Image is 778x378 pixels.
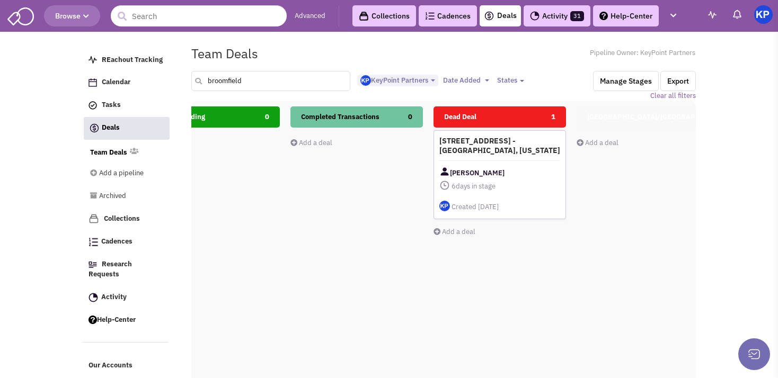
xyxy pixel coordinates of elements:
[89,361,132,370] span: Our Accounts
[83,50,169,70] a: REachout Tracking
[484,10,517,22] a: Deals
[359,11,369,21] img: icon-collection-lavender-black.svg
[101,237,132,246] span: Cadences
[89,78,97,87] img: Calendar.png
[90,148,127,158] a: Team Deals
[590,48,696,58] span: Pipeline Owner: KeyPoint Partners
[83,255,169,285] a: Research Requests
[89,262,97,268] img: Research.png
[89,316,97,324] img: help.png
[360,76,428,85] span: KeyPoint Partners
[83,287,169,308] a: Activity
[44,5,100,26] button: Browse
[419,5,477,26] a: Cadences
[357,75,438,87] button: KeyPoint Partners
[102,55,163,64] span: REachout Tracking
[90,186,155,206] a: Archived
[754,5,773,24] img: KeyPoint Partners
[650,91,696,101] a: Clear all filters
[551,106,555,128] span: 1
[101,292,127,301] span: Activity
[352,5,416,26] a: Collections
[84,117,170,140] a: Deals
[111,5,287,26] input: Search
[89,260,132,279] span: Research Requests
[439,180,450,191] img: icon-daysinstage.png
[434,227,475,236] a: Add a deal
[191,71,350,91] input: Search deals
[439,179,560,193] span: days in stage
[301,112,379,121] span: Completed Transactions
[494,75,527,86] button: States
[7,5,34,25] img: SmartAdmin
[570,11,584,21] span: 31
[83,356,169,376] a: Our Accounts
[408,106,412,128] span: 0
[90,164,155,184] a: Add a pipeline
[89,238,98,246] img: Cadences_logo.png
[425,12,435,20] img: Cadences_logo.png
[439,136,560,155] h4: [STREET_ADDRESS] - [GEOGRAPHIC_DATA], [US_STATE]
[55,11,89,21] span: Browse
[444,112,476,121] span: Dead Deal
[295,11,325,21] a: Advanced
[360,75,371,86] img: Gp5tB00MpEGTGSMiAkF79g.png
[524,5,590,26] a: Activity31
[89,213,99,224] img: icon-collection-lavender.png
[497,76,517,85] span: States
[450,166,505,179] span: [PERSON_NAME]
[577,138,618,147] a: Add a deal
[443,76,481,85] span: Date Added
[593,71,659,91] button: Manage Stages
[83,310,169,330] a: Help-Center
[439,166,450,177] img: Contact Image
[191,47,258,60] h1: Team Deals
[290,138,332,147] a: Add a deal
[83,209,169,229] a: Collections
[89,122,100,134] img: icon-deals.svg
[599,12,608,20] img: help.png
[89,293,98,302] img: Activity.png
[102,78,130,87] span: Calendar
[104,214,140,223] span: Collections
[102,101,121,110] span: Tasks
[440,75,492,86] button: Date Added
[484,10,494,22] img: icon-deals.svg
[660,71,696,91] button: Export
[530,11,540,21] img: Activity.png
[89,101,97,110] img: icon-tasks.png
[593,5,659,26] a: Help-Center
[83,232,169,252] a: Cadences
[265,106,269,128] span: 0
[452,182,456,191] span: 6
[83,95,169,115] a: Tasks
[83,73,169,93] a: Calendar
[452,202,499,211] span: Created [DATE]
